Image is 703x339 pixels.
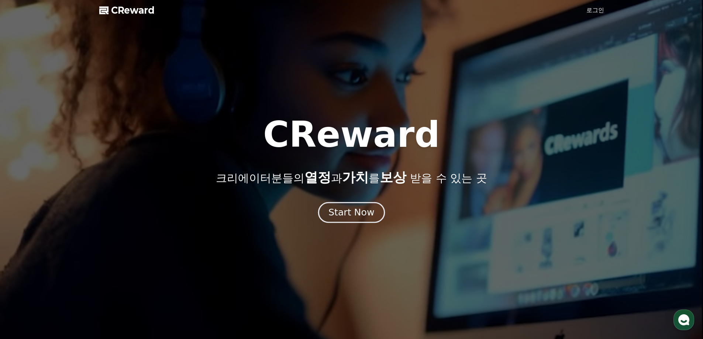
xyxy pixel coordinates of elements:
[328,206,374,219] div: Start Now
[216,170,487,185] p: 크리에이터분들의 과 를 받을 수 있는 곳
[68,245,76,251] span: 대화
[380,170,406,185] span: 보상
[318,202,385,223] button: Start Now
[111,4,155,16] span: CReward
[263,117,440,152] h1: CReward
[49,234,95,252] a: 대화
[114,245,123,251] span: 설정
[320,210,383,217] a: Start Now
[99,4,155,16] a: CReward
[95,234,142,252] a: 설정
[304,170,331,185] span: 열정
[23,245,28,251] span: 홈
[342,170,369,185] span: 가치
[2,234,49,252] a: 홈
[586,6,604,15] a: 로그인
